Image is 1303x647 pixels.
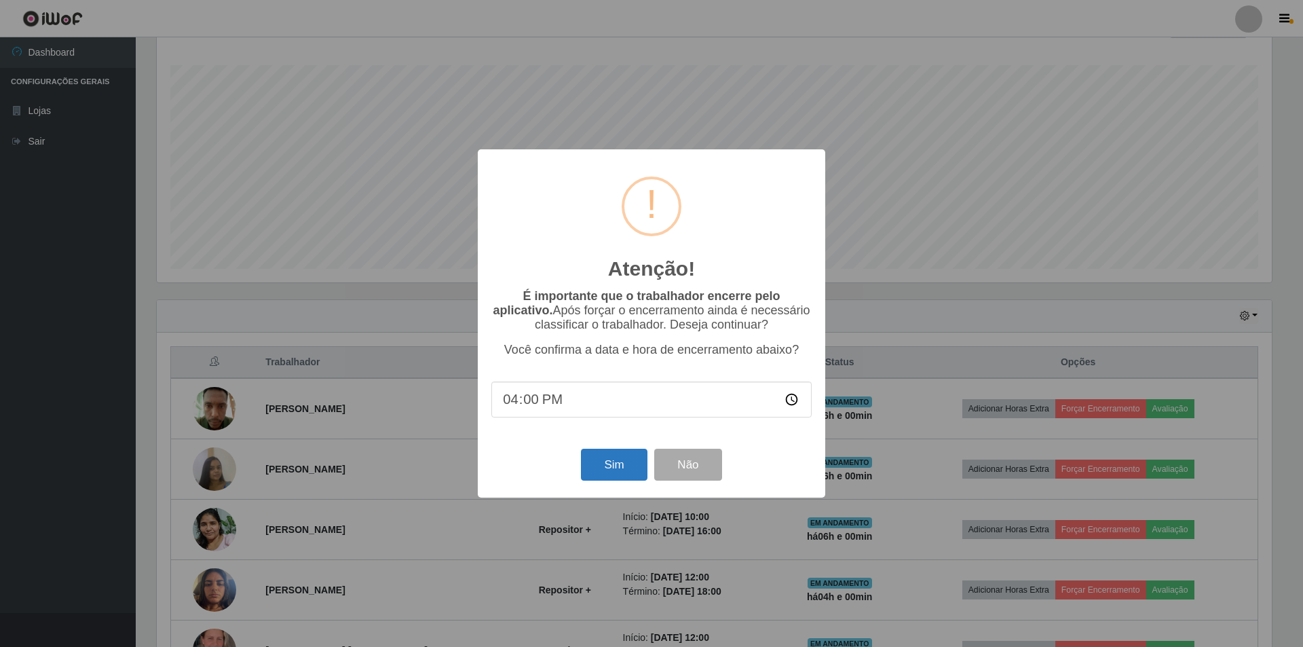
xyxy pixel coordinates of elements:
[654,449,721,481] button: Não
[491,343,812,357] p: Você confirma a data e hora de encerramento abaixo?
[491,289,812,332] p: Após forçar o encerramento ainda é necessário classificar o trabalhador. Deseja continuar?
[608,257,695,281] h2: Atenção!
[493,289,780,317] b: É importante que o trabalhador encerre pelo aplicativo.
[581,449,647,481] button: Sim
